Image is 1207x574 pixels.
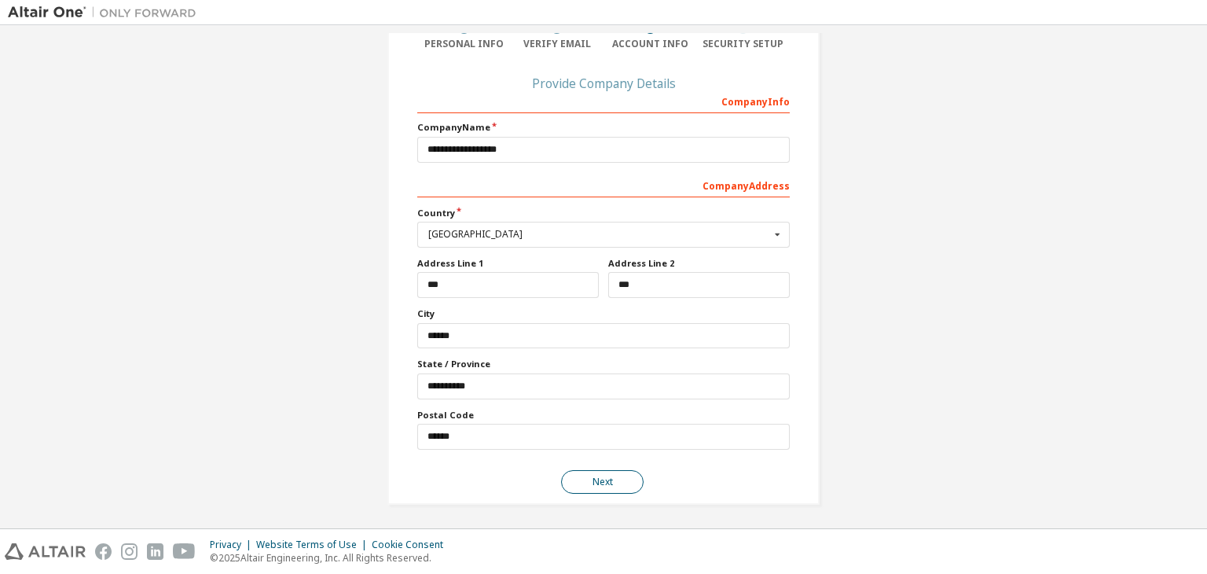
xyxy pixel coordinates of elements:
[417,307,790,320] label: City
[417,88,790,113] div: Company Info
[5,543,86,560] img: altair_logo.svg
[417,409,790,421] label: Postal Code
[372,539,453,551] div: Cookie Consent
[417,121,790,134] label: Company Name
[417,257,599,270] label: Address Line 1
[417,172,790,197] div: Company Address
[428,230,770,239] div: [GEOGRAPHIC_DATA]
[173,543,196,560] img: youtube.svg
[561,470,644,494] button: Next
[256,539,372,551] div: Website Terms of Use
[608,257,790,270] label: Address Line 2
[210,551,453,565] p: © 2025 Altair Engineering, Inc. All Rights Reserved.
[511,38,604,50] div: Verify Email
[95,543,112,560] img: facebook.svg
[697,38,791,50] div: Security Setup
[417,38,511,50] div: Personal Info
[417,358,790,370] label: State / Province
[147,543,163,560] img: linkedin.svg
[417,207,790,219] label: Country
[8,5,204,20] img: Altair One
[417,79,790,88] div: Provide Company Details
[121,543,138,560] img: instagram.svg
[210,539,256,551] div: Privacy
[603,38,697,50] div: Account Info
